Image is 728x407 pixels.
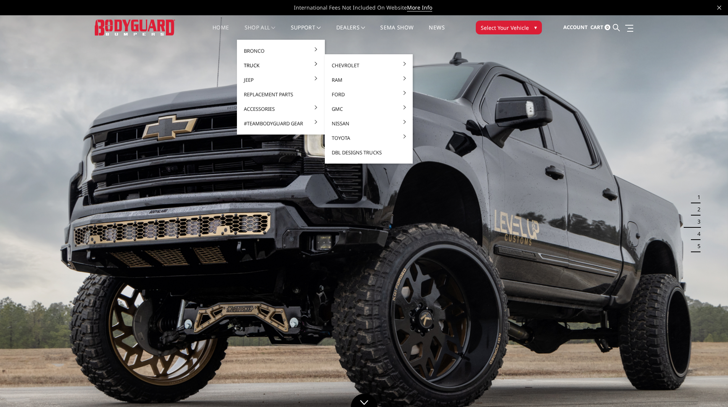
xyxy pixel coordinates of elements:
[590,17,610,38] a: Cart 0
[240,87,322,102] a: Replacement Parts
[693,216,700,228] button: 3 of 5
[291,25,321,40] a: Support
[481,24,529,32] span: Select Your Vehicle
[605,24,610,30] span: 0
[693,228,700,240] button: 4 of 5
[328,102,410,116] a: GMC
[240,44,322,58] a: Bronco
[245,25,276,40] a: shop all
[95,19,175,35] img: BODYGUARD BUMPERS
[240,116,322,131] a: #TeamBodyguard Gear
[328,87,410,102] a: Ford
[240,58,322,73] a: Truck
[476,21,542,34] button: Select Your Vehicle
[429,25,444,40] a: News
[563,24,588,31] span: Account
[328,131,410,145] a: Toyota
[336,25,365,40] a: Dealers
[240,102,322,116] a: Accessories
[563,17,588,38] a: Account
[328,145,410,160] a: DBL Designs Trucks
[693,203,700,216] button: 2 of 5
[328,58,410,73] a: Chevrolet
[693,240,700,252] button: 5 of 5
[212,25,229,40] a: Home
[380,25,413,40] a: SEMA Show
[693,191,700,203] button: 1 of 5
[534,23,537,31] span: ▾
[351,394,378,407] a: Click to Down
[240,73,322,87] a: Jeep
[407,4,432,11] a: More Info
[328,116,410,131] a: Nissan
[590,24,603,31] span: Cart
[328,73,410,87] a: Ram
